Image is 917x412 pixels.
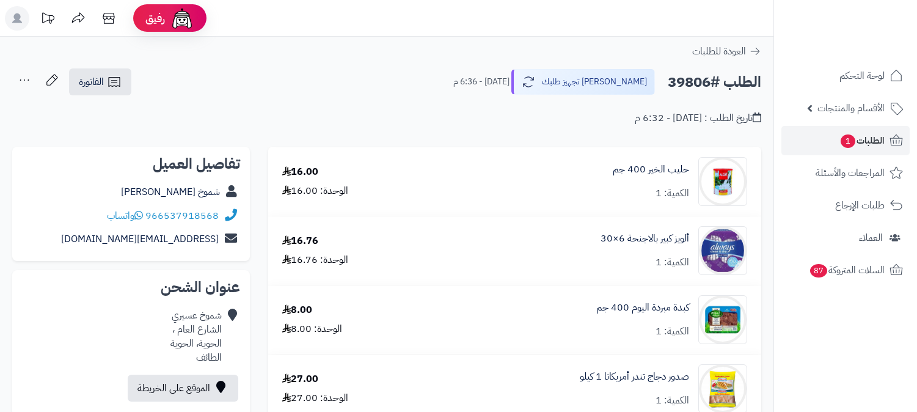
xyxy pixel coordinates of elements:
h2: تفاصيل العميل [22,156,240,171]
span: السلات المتروكة [809,262,885,279]
a: 966537918568 [145,208,219,223]
img: ai-face.png [170,6,194,31]
span: لوحة التحكم [839,67,885,84]
a: شموخ [PERSON_NAME] [121,185,220,199]
a: حليب الخير 400 جم [613,163,689,177]
span: العملاء [859,229,883,246]
div: الكمية: 1 [656,394,689,408]
a: طلبات الإرجاع [781,191,910,220]
img: 1679223542-j04FABriTKlVmTrCyRV0fFMwwdfyWvNa0LgZNW8j-90x90.jpg [699,295,747,344]
a: العودة للطلبات [692,44,761,59]
span: طلبات الإرجاع [835,197,885,214]
a: الطلبات1 [781,126,910,155]
a: تحديثات المنصة [32,6,63,34]
span: المراجعات والأسئلة [816,164,885,182]
span: الطلبات [839,132,885,149]
a: [EMAIL_ADDRESS][DOMAIN_NAME] [61,232,219,246]
a: لوحة التحكم [781,61,910,90]
a: كبدة مبردة اليوم 400 جم [596,301,689,315]
button: [PERSON_NAME] تجهيز طلبك [511,69,655,95]
div: الوحدة: 27.00 [282,391,348,405]
h2: الطلب #39806 [668,70,761,95]
span: 87 [810,264,827,278]
h2: عنوان الشحن [22,280,240,295]
a: الفاتورة [69,68,131,95]
a: العملاء [781,223,910,252]
a: السلات المتروكة87 [781,256,910,285]
div: 16.00 [282,165,318,179]
div: الوحدة: 16.00 [282,184,348,198]
div: الوحدة: 8.00 [282,322,342,336]
div: 8.00 [282,303,312,317]
div: الكمية: 1 [656,325,689,339]
span: العودة للطلبات [692,44,746,59]
span: رفيق [145,11,165,26]
a: واتساب [107,208,143,223]
a: ألويز كبير بالاجنحة 6×30 [601,232,689,246]
a: صدور دجاج تندر أمريكانا 1 كيلو [580,370,689,384]
span: الأقسام والمنتجات [817,100,885,117]
span: 1 [841,134,855,148]
img: logo-2.png [834,34,905,60]
div: شموخ عسيري الشارع العام ، الحوية، الحوية الطائف [170,309,222,364]
div: الوحدة: 16.76 [282,253,348,267]
small: [DATE] - 6:36 م [453,76,510,88]
div: 27.00 [282,372,318,386]
a: الموقع على الخريطة [128,375,238,402]
a: المراجعات والأسئلة [781,158,910,188]
div: الكمية: 1 [656,186,689,200]
div: 16.76 [282,234,318,248]
img: 1667372759-3b3d6a6be3c20053c422176edf1ca2b1-90x90.jpg [699,157,747,206]
div: الكمية: 1 [656,256,689,270]
img: 1664606740-%D8%AA%D9%86%D8%B2%D9%8A%D9%84%20(9)-90x90.jpg [699,226,747,275]
div: تاريخ الطلب : [DATE] - 6:32 م [635,111,761,125]
span: الفاتورة [79,75,104,89]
